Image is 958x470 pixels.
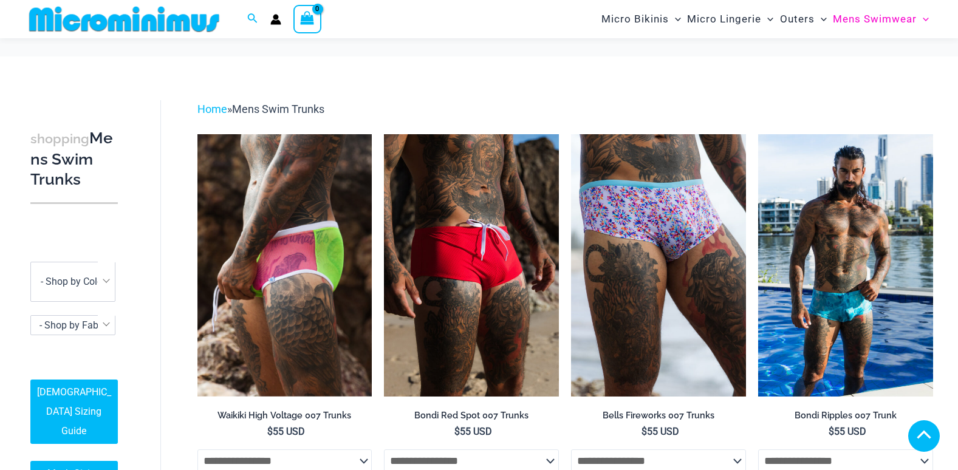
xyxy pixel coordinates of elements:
[571,134,746,397] a: Bells Fireworks 007 Trunks 06Bells Fireworks 007 Trunks 05Bells Fireworks 007 Trunks 05
[597,2,934,36] nav: Site Navigation
[571,134,746,397] img: Bells Fireworks 007 Trunks 06
[30,128,118,190] h3: Mens Swim Trunks
[669,4,681,35] span: Menu Toggle
[197,134,372,397] a: Waikiki High Voltage 007 Trunks 10Waikiki High Voltage 007 Trunks 11Waikiki High Voltage 007 Trun...
[197,410,372,426] a: Waikiki High Voltage 007 Trunks
[758,410,933,426] a: Bondi Ripples 007 Trunk
[833,4,917,35] span: Mens Swimwear
[454,426,460,437] span: $
[30,315,115,335] span: - Shop by Fabric
[758,410,933,421] h2: Bondi Ripples 007 Trunk
[31,262,115,301] span: - Shop by Color
[642,426,647,437] span: $
[571,410,746,426] a: Bells Fireworks 007 Trunks
[830,4,932,35] a: Mens SwimwearMenu ToggleMenu Toggle
[267,426,305,437] bdi: 55 USD
[601,4,669,35] span: Micro Bikinis
[41,276,106,287] span: - Shop by Color
[30,131,89,146] span: shopping
[197,134,372,397] img: Waikiki High Voltage 007 Trunks 10
[197,410,372,421] h2: Waikiki High Voltage 007 Trunks
[384,410,559,421] h2: Bondi Red Spot 007 Trunks
[758,134,933,397] a: Bondi Ripples 007 Trunk 01Bondi Ripples 007 Trunk 03Bondi Ripples 007 Trunk 03
[30,262,115,302] span: - Shop by Color
[571,410,746,421] h2: Bells Fireworks 007 Trunks
[780,4,815,35] span: Outers
[232,103,324,115] span: Mens Swim Trunks
[829,426,866,437] bdi: 55 USD
[758,134,933,397] img: Bondi Ripples 007 Trunk 01
[454,426,492,437] bdi: 55 USD
[917,4,929,35] span: Menu Toggle
[642,426,679,437] bdi: 55 USD
[197,103,324,115] span: »
[384,134,559,397] img: Bondi Red Spot 007 Trunks 03
[829,426,834,437] span: $
[293,5,321,33] a: View Shopping Cart, empty
[39,319,109,331] span: - Shop by Fabric
[815,4,827,35] span: Menu Toggle
[384,410,559,426] a: Bondi Red Spot 007 Trunks
[31,316,115,335] span: - Shop by Fabric
[384,134,559,397] a: Bondi Red Spot 007 Trunks 03Bondi Red Spot 007 Trunks 05Bondi Red Spot 007 Trunks 05
[598,4,684,35] a: Micro BikinisMenu ToggleMenu Toggle
[684,4,776,35] a: Micro LingerieMenu ToggleMenu Toggle
[761,4,773,35] span: Menu Toggle
[24,5,224,33] img: MM SHOP LOGO FLAT
[30,380,118,444] a: [DEMOGRAPHIC_DATA] Sizing Guide
[687,4,761,35] span: Micro Lingerie
[247,12,258,27] a: Search icon link
[267,426,273,437] span: $
[777,4,830,35] a: OutersMenu ToggleMenu Toggle
[270,14,281,25] a: Account icon link
[197,103,227,115] a: Home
